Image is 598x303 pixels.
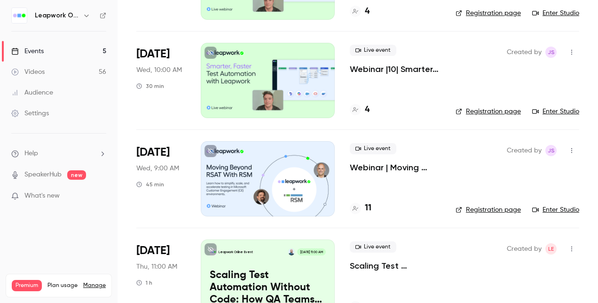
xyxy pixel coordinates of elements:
span: JS [548,145,555,156]
span: Live event [350,241,396,253]
span: Wed, 10:00 AM [136,65,182,75]
span: Help [24,149,38,159]
span: Live event [350,45,396,56]
span: [DATE] [136,243,170,258]
a: Registration page [456,205,521,215]
a: Webinar |10| Smarter, Faster Test Automation with Leapwork | US | Q4 2025 [350,64,441,75]
span: [DATE] [136,145,170,160]
span: Jaynesh Singh [545,145,557,156]
span: Plan usage [47,282,78,289]
span: Thu, 11:00 AM [136,262,177,271]
span: [DATE] [136,47,170,62]
li: help-dropdown-opener [11,149,106,159]
a: 11 [350,202,371,215]
a: Scaling Test Automation Without Code: How QA Teams Can Move Faster and Fail-Safe [350,260,441,271]
div: Videos [11,67,45,77]
a: Enter Studio [532,107,579,116]
a: Enter Studio [532,8,579,18]
div: Nov 12 Wed, 12:00 PM (America/New York) [136,141,186,216]
div: Settings [11,109,49,118]
span: Created by [507,243,542,255]
a: Enter Studio [532,205,579,215]
div: Audience [11,88,53,97]
a: 4 [350,5,370,18]
a: Registration page [456,8,521,18]
span: Wed, 9:00 AM [136,164,179,173]
div: 1 h [136,279,152,287]
a: Registration page [456,107,521,116]
span: Premium [12,280,42,291]
img: Leo Laskin [288,248,295,255]
div: 30 min [136,82,164,90]
h4: 11 [365,202,371,215]
span: Created by [507,47,542,58]
div: Events [11,47,44,56]
span: new [67,170,86,180]
a: Webinar | Moving Beyond RSAT with RSM | Q3 2025 [350,162,441,173]
span: Created by [507,145,542,156]
span: Jaynesh Singh [545,47,557,58]
span: Lauren Everett [545,243,557,255]
a: 4 [350,104,370,116]
div: 45 min [136,181,164,188]
h4: 4 [365,5,370,18]
a: SpeakerHub [24,170,62,180]
img: Leapwork Online Event [12,8,27,23]
div: Oct 29 Wed, 10:00 AM (America/Los Angeles) [136,43,186,118]
h4: 4 [365,104,370,116]
h6: Leapwork Online Event [35,11,79,20]
a: Manage [83,282,106,289]
span: Live event [350,143,396,154]
span: JS [548,47,555,58]
p: Leapwork Online Event [219,250,253,255]
span: [DATE] 11:00 AM [297,248,325,255]
span: What's new [24,191,60,201]
iframe: Noticeable Trigger [95,192,106,200]
span: LE [548,243,554,255]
